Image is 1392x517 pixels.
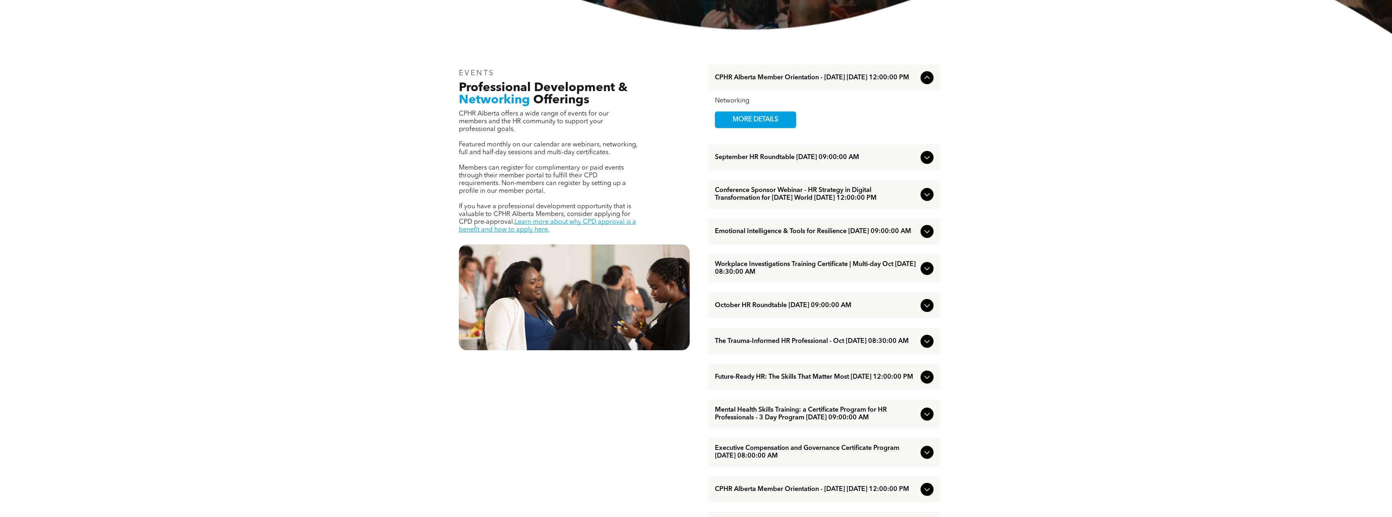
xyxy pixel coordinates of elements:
[715,373,917,381] span: Future-Ready HR: The Skills That Matter Most [DATE] 12:00:00 PM
[459,70,495,77] span: EVENTS
[715,228,917,236] span: Emotional Intelligence & Tools for Resilience [DATE] 09:00:00 AM
[533,94,589,106] span: Offerings
[459,165,626,194] span: Members can register for complimentary or paid events through their member portal to fulfill thei...
[459,111,609,133] span: CPHR Alberta offers a wide range of events for our members and the HR community to support your p...
[459,219,636,233] a: Learn more about why CPD approval is a benefit and how to apply here.
[459,82,628,94] span: Professional Development &
[715,338,917,345] span: The Trauma-Informed HR Professional - Oct [DATE] 08:30:00 AM
[459,203,631,225] span: If you have a professional development opportunity that is valuable to CPHR Alberta Members, cons...
[715,97,934,105] div: Networking
[715,74,917,82] span: CPHR Alberta Member Orientation - [DATE] [DATE] 12:00:00 PM
[715,261,917,276] span: Workplace Investigations Training Certificate | Multi-day Oct [DATE] 08:30:00 AM
[715,187,917,202] span: Conference Sponsor Webinar - HR Strategy in Digital Transformation for [DATE] World [DATE] 12:00:...
[715,154,917,161] span: September HR Roundtable [DATE] 09:00:00 AM
[459,142,638,156] span: Featured monthly on our calendar are webinars, networking, full and half-day sessions and multi-d...
[715,111,796,128] a: MORE DETAILS
[715,486,917,493] span: CPHR Alberta Member Orientation - [DATE] [DATE] 12:00:00 PM
[459,94,530,106] span: Networking
[715,406,917,422] span: Mental Health Skills Training: a Certificate Program for HR Professionals - 3 Day Program [DATE] ...
[723,112,788,128] span: MORE DETAILS
[715,445,917,460] span: Executive Compensation and Governance Certificate Program [DATE] 08:00:00 AM
[715,302,917,310] span: October HR Roundtable [DATE] 09:00:00 AM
